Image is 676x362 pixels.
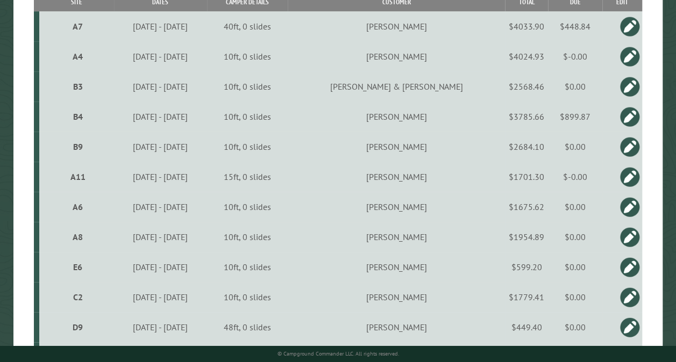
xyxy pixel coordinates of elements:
[44,51,112,62] div: A4
[288,192,505,222] td: [PERSON_NAME]
[44,21,112,32] div: A7
[116,21,205,32] div: [DATE] - [DATE]
[505,11,548,41] td: $4033.90
[288,102,505,132] td: [PERSON_NAME]
[548,71,602,102] td: $0.00
[44,81,112,92] div: B3
[548,41,602,71] td: $-0.00
[505,312,548,342] td: $449.40
[288,282,505,312] td: [PERSON_NAME]
[548,282,602,312] td: $0.00
[288,252,505,282] td: [PERSON_NAME]
[116,81,205,92] div: [DATE] - [DATE]
[116,111,205,122] div: [DATE] - [DATE]
[548,102,602,132] td: $899.87
[116,51,205,62] div: [DATE] - [DATE]
[505,192,548,222] td: $1675.62
[207,282,288,312] td: 10ft, 0 slides
[288,222,505,252] td: [PERSON_NAME]
[44,141,112,152] div: B9
[505,41,548,71] td: $4024.93
[505,71,548,102] td: $2568.46
[44,111,112,122] div: B4
[116,292,205,302] div: [DATE] - [DATE]
[548,132,602,162] td: $0.00
[207,312,288,342] td: 48ft, 0 slides
[548,162,602,192] td: $-0.00
[207,252,288,282] td: 10ft, 0 slides
[207,192,288,222] td: 10ft, 0 slides
[116,262,205,272] div: [DATE] - [DATE]
[548,192,602,222] td: $0.00
[44,201,112,212] div: A6
[116,322,205,332] div: [DATE] - [DATE]
[505,132,548,162] td: $2684.10
[116,171,205,182] div: [DATE] - [DATE]
[548,222,602,252] td: $0.00
[288,41,505,71] td: [PERSON_NAME]
[288,11,505,41] td: [PERSON_NAME]
[207,222,288,252] td: 10ft, 0 slides
[548,11,602,41] td: $448.84
[44,171,112,182] div: A11
[288,312,505,342] td: [PERSON_NAME]
[548,312,602,342] td: $0.00
[288,162,505,192] td: [PERSON_NAME]
[277,350,399,357] small: © Campground Commander LLC. All rights reserved.
[207,132,288,162] td: 10ft, 0 slides
[288,132,505,162] td: [PERSON_NAME]
[116,141,205,152] div: [DATE] - [DATE]
[207,41,288,71] td: 10ft, 0 slides
[505,282,548,312] td: $1779.41
[44,231,112,242] div: A8
[116,231,205,242] div: [DATE] - [DATE]
[44,322,112,332] div: D9
[207,71,288,102] td: 10ft, 0 slides
[288,71,505,102] td: [PERSON_NAME] & [PERSON_NAME]
[116,201,205,212] div: [DATE] - [DATE]
[207,11,288,41] td: 40ft, 0 slides
[505,222,548,252] td: $1954.89
[44,262,112,272] div: E6
[44,292,112,302] div: C2
[505,162,548,192] td: $1701.30
[505,252,548,282] td: $599.20
[207,162,288,192] td: 15ft, 0 slides
[207,102,288,132] td: 10ft, 0 slides
[505,102,548,132] td: $3785.66
[548,252,602,282] td: $0.00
